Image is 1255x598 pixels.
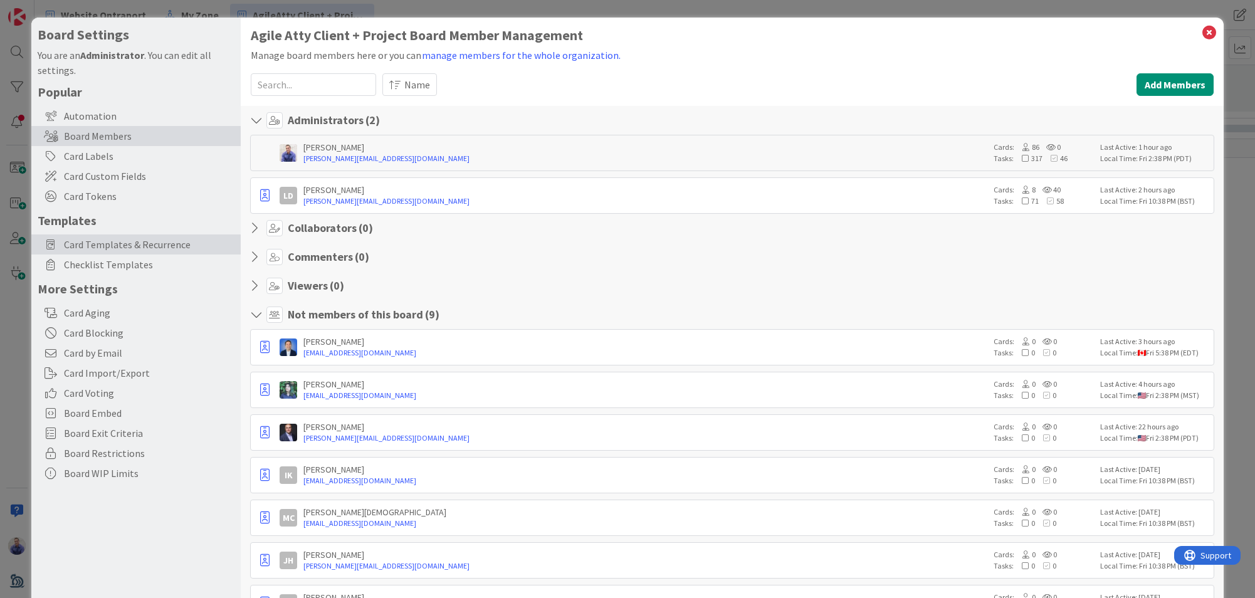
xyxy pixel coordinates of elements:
div: [PERSON_NAME] [303,464,987,475]
input: Search... [251,73,376,96]
div: MC [280,509,297,527]
span: Checklist Templates [64,257,234,272]
button: manage members for the whole organization. [421,47,621,63]
a: [PERSON_NAME][EMAIL_ADDRESS][DOMAIN_NAME] [303,153,987,164]
div: Last Active: [DATE] [1100,506,1210,518]
span: ( 0 ) [330,278,344,293]
div: Last Active: 1 hour ago [1100,142,1210,153]
img: JD [280,424,297,441]
div: Local Time: Fri 5:38 PM (EDT) [1100,347,1210,359]
span: 0 [1014,561,1035,570]
span: Card Custom Fields [64,169,234,184]
div: LD [280,187,297,204]
div: Tasks: [994,560,1094,572]
span: 86 [1014,142,1039,152]
div: Cards: [994,506,1094,518]
div: Board WIP Limits [31,463,241,483]
div: Card Aging [31,303,241,323]
a: [PERSON_NAME][EMAIL_ADDRESS][DOMAIN_NAME] [303,560,987,572]
h5: Popular [38,84,234,100]
span: 0 [1014,337,1036,346]
div: Cards: [994,464,1094,475]
div: Last Active: 22 hours ago [1100,421,1210,433]
div: Cards: [994,379,1094,390]
span: Card Templates & Recurrence [64,237,234,252]
div: Tasks: [994,475,1094,486]
div: [PERSON_NAME] [303,421,987,433]
span: 0 [1036,507,1057,517]
a: [EMAIL_ADDRESS][DOMAIN_NAME] [303,347,987,359]
a: [EMAIL_ADDRESS][DOMAIN_NAME] [303,518,987,529]
span: 0 [1036,379,1057,389]
div: Board Members [31,126,241,146]
span: ( 0 ) [355,249,369,264]
div: [PERSON_NAME] [303,336,987,347]
img: CR [280,381,297,399]
h5: More Settings [38,281,234,296]
span: 0 [1036,550,1057,559]
img: us.png [1138,392,1146,399]
h5: Templates [38,212,234,228]
span: 0 [1035,561,1056,570]
div: [PERSON_NAME] [303,142,987,153]
span: 317 [1014,154,1042,163]
div: Local Time: Fri 10:38 PM (BST) [1100,475,1210,486]
span: 0 [1014,507,1036,517]
div: Tasks: [994,433,1094,444]
span: 0 [1014,476,1035,485]
span: ( 2 ) [365,113,380,127]
span: 0 [1035,518,1056,528]
span: 8 [1014,185,1036,194]
h4: Collaborators [288,221,373,235]
span: 0 [1035,433,1056,443]
div: Cards: [994,421,1094,433]
div: Last Active: 3 hours ago [1100,336,1210,347]
b: Administrator [80,49,144,61]
span: Board Embed [64,406,234,421]
h1: Agile Atty Client + Project Board Member Management [251,28,1214,43]
div: Automation [31,106,241,126]
span: 0 [1039,142,1061,152]
span: 0 [1035,348,1056,357]
div: Last Active: 2 hours ago [1100,184,1210,196]
div: IK [280,466,297,484]
div: Tasks: [994,390,1094,401]
span: 0 [1014,518,1035,528]
div: Local Time: Fri 2:38 PM (PDT) [1100,153,1210,164]
div: Cards: [994,142,1094,153]
img: us.png [1138,435,1146,441]
a: [PERSON_NAME][EMAIL_ADDRESS][DOMAIN_NAME] [303,433,987,444]
img: ca.png [1138,350,1146,356]
div: [PERSON_NAME] [303,379,987,390]
a: [EMAIL_ADDRESS][DOMAIN_NAME] [303,390,987,401]
span: 0 [1036,422,1057,431]
div: Last Active: [DATE] [1100,549,1210,560]
span: 0 [1014,348,1035,357]
span: Board Exit Criteria [64,426,234,441]
span: 0 [1036,464,1057,474]
div: Tasks: [994,518,1094,529]
div: Local Time: Fri 2:38 PM (PDT) [1100,433,1210,444]
span: ( 9 ) [425,307,439,322]
h4: Commenters [288,250,369,264]
span: Board Restrictions [64,446,234,461]
span: Support [26,2,57,17]
button: Add Members [1137,73,1214,96]
div: Last Active: [DATE] [1100,464,1210,475]
h4: Viewers [288,279,344,293]
a: [EMAIL_ADDRESS][DOMAIN_NAME] [303,475,987,486]
div: Last Active: 4 hours ago [1100,379,1210,390]
img: JG [280,144,297,162]
span: 58 [1039,196,1064,206]
div: Card Import/Export [31,363,241,383]
h4: Not members of this board [288,308,439,322]
span: 46 [1042,154,1068,163]
div: Cards: [994,184,1094,196]
span: Card Voting [64,386,234,401]
span: 0 [1014,391,1035,400]
div: Local Time: Fri 2:38 PM (MST) [1100,390,1210,401]
span: 0 [1014,379,1036,389]
span: 0 [1035,476,1056,485]
div: Tasks: [994,347,1094,359]
a: [PERSON_NAME][EMAIL_ADDRESS][DOMAIN_NAME] [303,196,987,207]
